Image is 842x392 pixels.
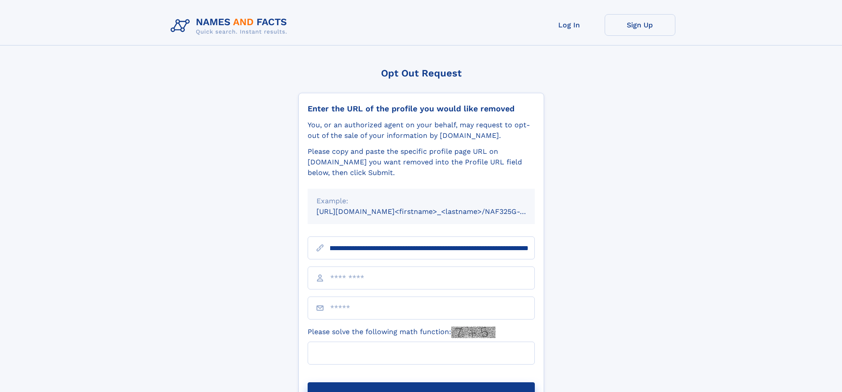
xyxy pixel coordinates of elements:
[308,104,535,114] div: Enter the URL of the profile you would like removed
[534,14,605,36] a: Log In
[167,14,294,38] img: Logo Names and Facts
[308,146,535,178] div: Please copy and paste the specific profile page URL on [DOMAIN_NAME] you want removed into the Pr...
[308,327,495,338] label: Please solve the following math function:
[316,196,526,206] div: Example:
[298,68,544,79] div: Opt Out Request
[308,120,535,141] div: You, or an authorized agent on your behalf, may request to opt-out of the sale of your informatio...
[605,14,675,36] a: Sign Up
[316,207,552,216] small: [URL][DOMAIN_NAME]<firstname>_<lastname>/NAF325G-xxxxxxxx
